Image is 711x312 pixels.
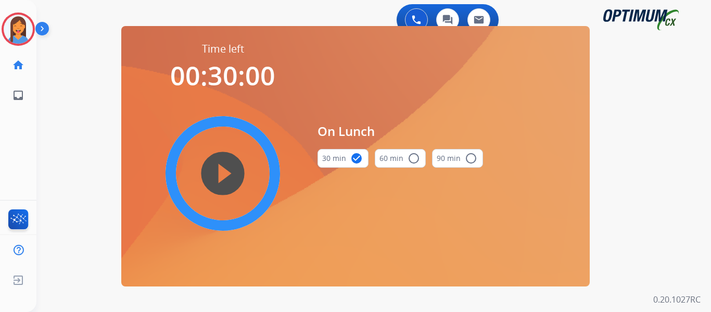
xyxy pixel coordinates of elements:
mat-icon: play_circle_filled [217,167,229,180]
mat-icon: inbox [12,89,24,102]
mat-icon: check_circle [350,152,363,165]
mat-icon: radio_button_unchecked [408,152,420,165]
span: Time left [202,42,244,56]
img: avatar [4,15,33,44]
span: 00:30:00 [170,58,275,93]
span: On Lunch [318,122,483,141]
mat-icon: home [12,59,24,71]
button: 90 min [432,149,483,168]
button: 30 min [318,149,369,168]
mat-icon: radio_button_unchecked [465,152,477,165]
p: 0.20.1027RC [653,293,701,306]
button: 60 min [375,149,426,168]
